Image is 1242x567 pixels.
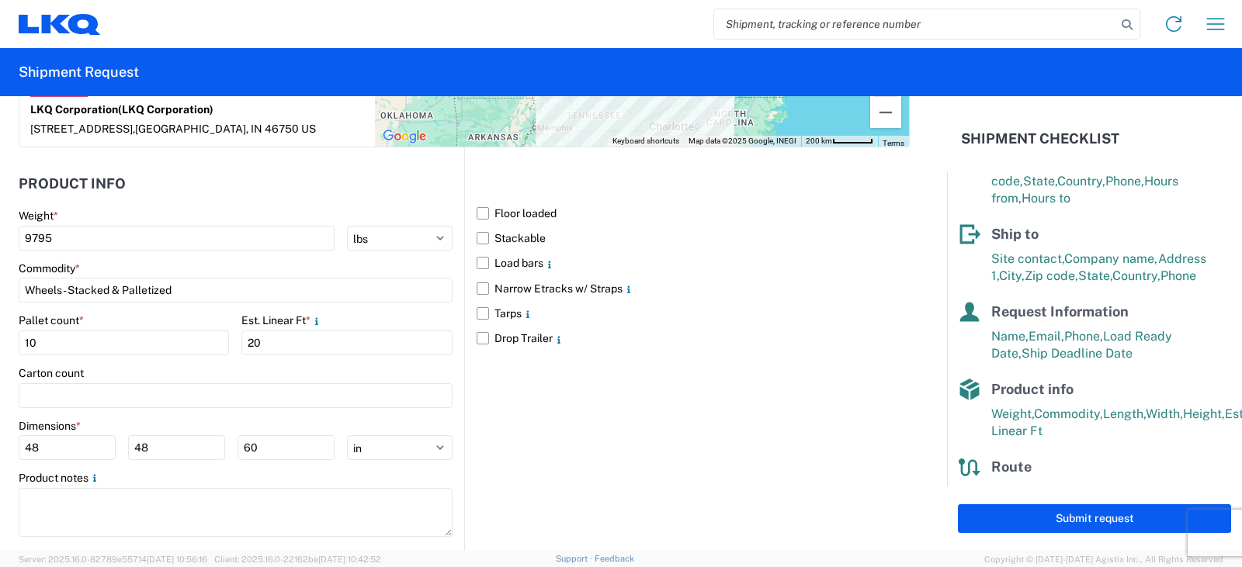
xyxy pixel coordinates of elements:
span: Length, [1103,406,1146,421]
input: H [238,435,335,460]
span: Map data ©2025 Google, INEGI [689,137,796,145]
img: Google [379,126,430,147]
label: Weight [19,209,58,223]
span: [DATE] 10:56:16 [147,555,207,564]
button: Keyboard shortcuts [612,136,679,147]
span: Email, [1029,329,1064,344]
span: Request Information [991,303,1129,320]
span: Weight, [991,406,1034,421]
label: Pallet count [19,313,84,327]
h2: Shipment Checklist [961,130,1119,148]
span: Product info [991,381,1074,397]
a: Open this area in Google Maps (opens a new window) [379,126,430,147]
a: Support [556,554,595,563]
label: Carton count [19,366,84,380]
span: City, [999,268,1025,283]
span: State, [1023,174,1057,188]
span: Ship Deadline Date [1022,346,1133,361]
span: Route [991,458,1032,475]
span: Company name, [1064,251,1158,266]
label: Dimensions [19,419,81,433]
span: Commodity, [1034,406,1103,421]
span: 200 km [806,137,832,145]
label: Stackable [477,226,910,251]
label: Load bars [477,251,910,275]
span: [DATE] 10:42:52 [318,555,381,564]
span: Country, [1112,268,1160,283]
span: Height, [1183,406,1225,421]
span: Zip code, [1025,268,1078,283]
strong: LKQ Corporation [30,103,213,116]
label: Est. Linear Ft [241,313,323,327]
span: [STREET_ADDRESS], [30,123,135,135]
input: Shipment, tracking or reference number [714,9,1116,39]
label: Floor loaded [477,201,910,226]
span: Width, [1146,406,1183,421]
span: Pallet Count in Pickup Stops equals Pallet Count in delivery stops [991,484,1230,516]
span: (LKQ Corporation) [118,103,213,116]
h2: Product Info [19,176,126,192]
button: Submit request [958,504,1231,533]
span: State, [1078,268,1112,283]
input: W [128,435,225,460]
span: [GEOGRAPHIC_DATA], IN 46750 US [135,123,316,135]
span: Client: 2025.16.0-22162be [214,555,381,564]
label: Tarps [477,301,910,326]
span: Ship to [991,226,1039,242]
button: Map Scale: 200 km per 49 pixels [801,136,878,147]
a: Terms [883,139,904,147]
label: Product notes [19,471,101,485]
h2: Shipment Request [19,63,139,81]
span: Name, [991,329,1029,344]
label: Drop Trailer [477,326,910,351]
span: Pallet Count, [991,484,1066,499]
button: Zoom out [870,97,901,128]
label: Commodity [19,261,80,275]
span: Country, [1057,174,1105,188]
span: Hours to [1022,191,1070,206]
a: Feedback [595,554,634,563]
span: Server: 2025.16.0-82789e55714 [19,555,207,564]
span: Site contact, [991,251,1064,266]
input: L [19,435,116,460]
span: Phone [1160,268,1196,283]
span: Phone, [1105,174,1144,188]
span: Copyright © [DATE]-[DATE] Agistix Inc., All Rights Reserved [984,552,1223,566]
label: Narrow Etracks w/ Straps [477,276,910,301]
span: Phone, [1064,329,1103,344]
